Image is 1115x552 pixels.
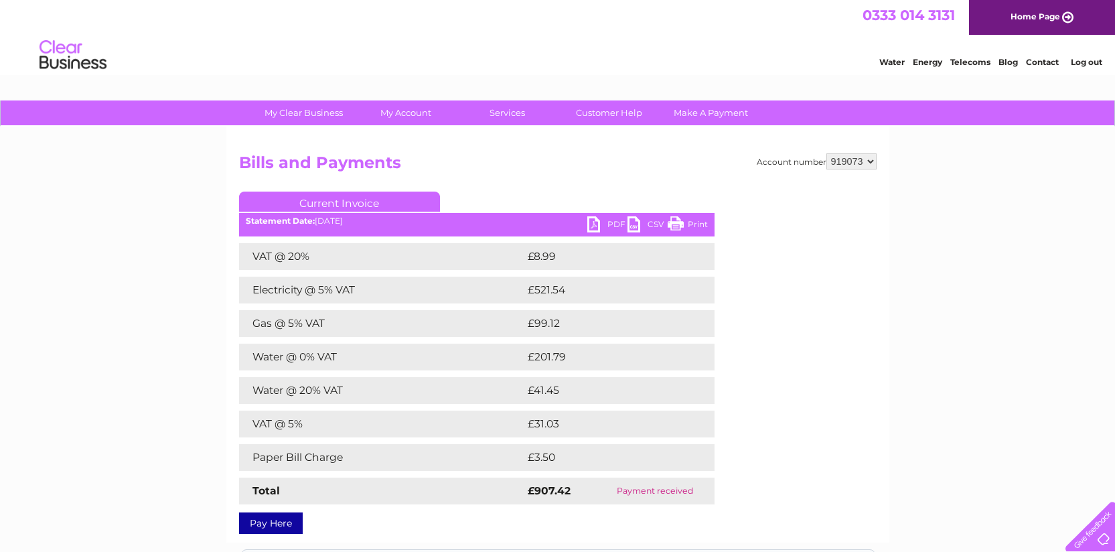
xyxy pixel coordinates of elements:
td: Paper Bill Charge [239,444,524,471]
td: £201.79 [524,344,690,370]
td: £99.12 [524,310,686,337]
td: £31.03 [524,411,686,437]
a: Water [879,57,905,67]
a: 0333 014 3131 [863,7,955,23]
a: Services [452,100,563,125]
td: VAT @ 5% [239,411,524,437]
strong: Total [252,484,280,497]
td: VAT @ 20% [239,243,524,270]
a: Energy [913,57,942,67]
b: Statement Date: [246,216,315,226]
a: Customer Help [554,100,664,125]
td: Payment received [595,478,715,504]
a: CSV [627,216,668,236]
a: Log out [1071,57,1102,67]
a: Contact [1026,57,1059,67]
div: Clear Business is a trading name of Verastar Limited (registered in [GEOGRAPHIC_DATA] No. 3667643... [242,7,875,65]
a: PDF [587,216,627,236]
td: Gas @ 5% VAT [239,310,524,337]
a: Print [668,216,708,236]
a: Pay Here [239,512,303,534]
a: My Account [350,100,461,125]
td: £521.54 [524,277,690,303]
a: Current Invoice [239,192,440,212]
strong: £907.42 [528,484,571,497]
a: Blog [998,57,1018,67]
a: My Clear Business [248,100,359,125]
h2: Bills and Payments [239,153,877,179]
td: £3.50 [524,444,683,471]
td: £41.45 [524,377,686,404]
td: Electricity @ 5% VAT [239,277,524,303]
td: £8.99 [524,243,684,270]
img: logo.png [39,35,107,76]
div: Account number [757,153,877,169]
div: [DATE] [239,216,715,226]
a: Telecoms [950,57,990,67]
a: Make A Payment [656,100,766,125]
td: Water @ 20% VAT [239,377,524,404]
td: Water @ 0% VAT [239,344,524,370]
